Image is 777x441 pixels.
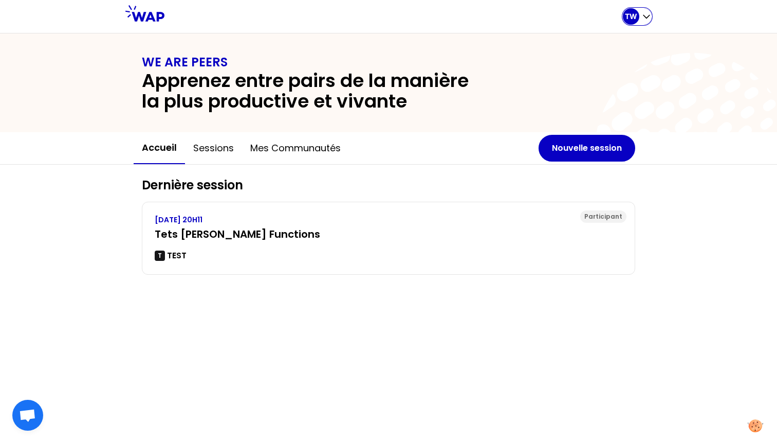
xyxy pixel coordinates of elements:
[185,133,242,164] button: Sessions
[242,133,349,164] button: Mes communautés
[158,252,162,260] p: T
[580,210,626,223] div: Participant
[134,132,185,164] button: Accueil
[539,135,635,162] button: Nouvelle session
[623,8,652,25] button: TW
[742,413,769,438] button: Manage your preferences about cookies
[142,177,635,193] h2: Dernière session
[625,11,637,22] p: TW
[142,54,635,70] h1: WE ARE PEERS
[155,215,622,262] a: [DATE] 20H11Tets [PERSON_NAME] FunctionsTTEST
[12,400,43,431] a: Ouvrir le chat
[142,70,487,112] h2: Apprenez entre pairs de la manière la plus productive et vivante
[167,250,187,262] p: TEST
[155,227,622,241] h3: Tets [PERSON_NAME] Functions
[155,215,622,225] p: [DATE] 20H11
